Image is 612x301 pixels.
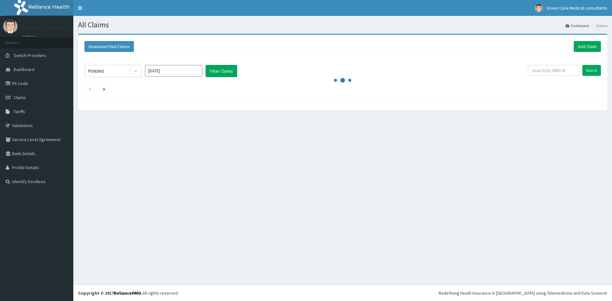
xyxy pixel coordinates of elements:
div: Redefining Heath Insurance in [GEOGRAPHIC_DATA] using Telemedicine and Data Science! [439,290,607,296]
a: Online [22,35,38,39]
img: User Image [3,19,18,33]
footer: All rights reserved. [73,285,612,301]
svg: audio-loading [333,71,352,90]
button: Filter Claims [206,65,237,77]
span: Green Care Medical consultants [547,5,607,11]
a: Previous page [89,86,91,92]
a: RelianceHMO [114,290,141,296]
h1: All Claims [78,21,607,29]
a: Add Claim [574,41,601,52]
li: Claims [590,23,607,28]
img: User Image [535,4,543,12]
span: Switch Providers [14,53,46,58]
span: Claims [14,95,26,100]
input: Search by HMO ID [528,65,580,76]
span: Dashboard [14,67,34,72]
p: Green Care Medical consultants [22,26,101,32]
strong: Copyright © 2017 . [78,290,142,296]
a: Dashboard [565,23,589,28]
input: Select Month and Year [145,65,202,76]
span: Tariffs [14,109,25,114]
input: Search [582,65,601,76]
button: Download Paid Claims [84,41,134,52]
a: Next page [103,86,105,92]
div: PENDING [88,68,104,74]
